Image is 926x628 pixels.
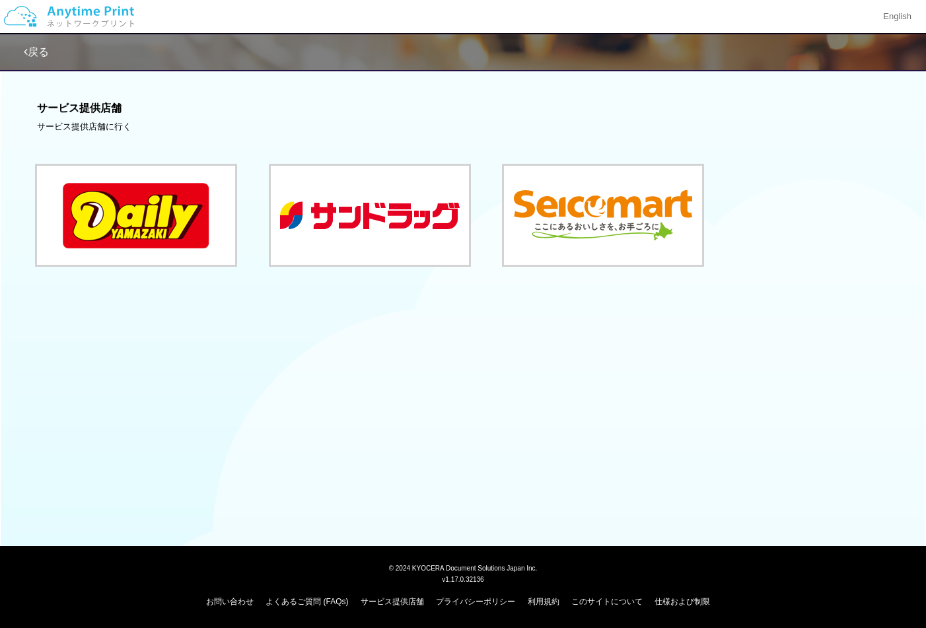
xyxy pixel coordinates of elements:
h3: サービス提供店舗 [37,102,889,114]
a: 利用規約 [528,597,559,606]
a: お問い合わせ [206,597,254,606]
span: © 2024 KYOCERA Document Solutions Japan Inc. [389,563,538,572]
div: サービス提供店舗に行く [37,121,889,133]
a: このサイトについて [571,597,643,606]
a: よくあるご質問 (FAQs) [266,597,348,606]
span: v1.17.0.32136 [442,575,483,583]
a: サービス提供店舗 [361,597,424,606]
a: 戻る [24,46,49,57]
a: プライバシーポリシー [436,597,515,606]
a: 仕様および制限 [655,597,710,606]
